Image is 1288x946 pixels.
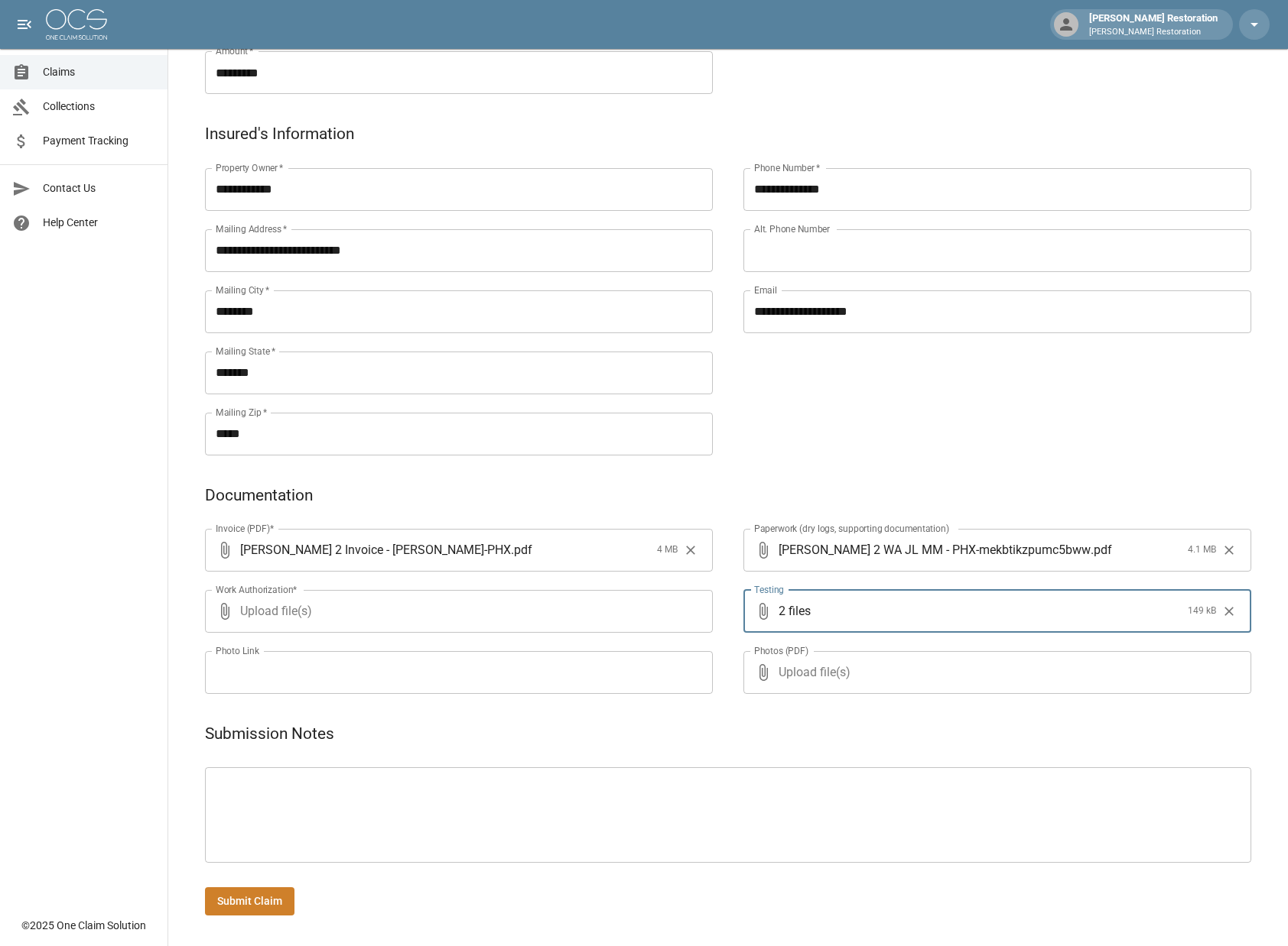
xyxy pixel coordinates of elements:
[1083,11,1224,38] div: [PERSON_NAME] Restoration
[754,522,949,535] label: Paperwork (dry logs, supporting documentation)
[216,406,268,419] label: Mailing Zip
[205,887,294,915] button: Submit Claim
[1089,26,1218,39] p: [PERSON_NAME] Restoration
[9,9,40,40] button: open drawer
[1091,541,1112,559] span: . pdf
[754,283,777,296] label: Email
[216,583,298,596] label: Work Authorization*
[1218,600,1241,623] button: Clear
[216,44,254,57] label: Amount
[779,541,1091,559] span: [PERSON_NAME] 2 WA JL MM - PHX-mekbtikzpumc5bww
[754,644,808,657] label: Photos (PDF)
[240,541,511,559] span: [PERSON_NAME] 2 Invoice - [PERSON_NAME]-PHX
[779,651,1210,694] span: Upload file(s)
[43,64,155,80] span: Claims
[216,161,284,174] label: Property Owner
[511,541,532,559] span: . pdf
[216,283,270,296] label: Mailing City
[43,133,155,149] span: Payment Tracking
[216,222,287,235] label: Mailing Address
[754,222,830,235] label: Alt. Phone Number
[1188,543,1216,558] span: 4.1 MB
[240,590,672,633] span: Upload file(s)
[779,590,1182,633] span: 2 files
[46,9,107,40] img: ocs-logo-white-transparent.png
[216,345,275,358] label: Mailing State
[754,161,820,174] label: Phone Number
[657,543,678,558] span: 4 MB
[1218,539,1241,562] button: Clear
[43,99,155,115] span: Collections
[216,522,275,535] label: Invoice (PDF)*
[1188,604,1216,619] span: 149 kB
[43,215,155,231] span: Help Center
[216,644,259,657] label: Photo Link
[679,539,702,562] button: Clear
[43,180,155,196] span: Contact Us
[754,583,784,596] label: Testing
[21,918,146,933] div: © 2025 One Claim Solution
